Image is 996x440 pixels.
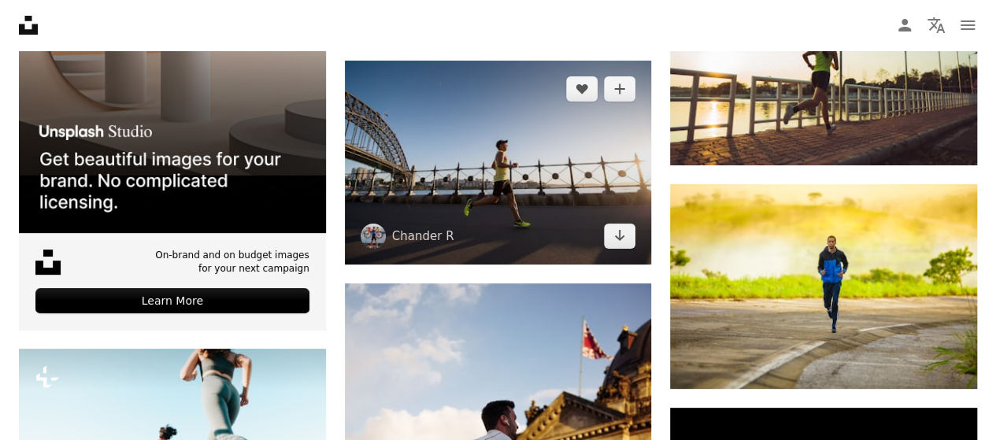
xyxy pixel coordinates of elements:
[149,249,309,275] span: On-brand and on budget images for your next campaign
[670,279,977,294] a: 콘크리트 도로에서 조깅하는 운동복을 입은 남자
[392,228,454,244] a: Chander R
[35,288,309,313] div: Learn More
[566,76,598,102] button: 좋아요
[345,155,652,169] a: 노란 탱크탑을 입은 남자가 해안 근처에서 달리고 있습니다.
[670,56,977,70] a: 공원에서 조깅하는 아시아 여자. 아침에.스피드 순간
[670,184,977,389] img: 콘크리트 도로에서 조깅하는 운동복을 입은 남자
[920,9,952,41] button: 언어
[889,9,920,41] a: 로그인 / 가입
[604,224,635,249] a: 다운로드
[345,61,652,264] img: 노란 탱크탑을 입은 남자가 해안 근처에서 달리고 있습니다.
[35,250,61,275] img: file-1631678316303-ed18b8b5cb9cimage
[604,76,635,102] button: 컬렉션에 추가
[952,9,983,41] button: 메뉴
[19,16,38,35] a: 홈 — Unsplash
[361,224,386,249] img: Chander R의 프로필로 이동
